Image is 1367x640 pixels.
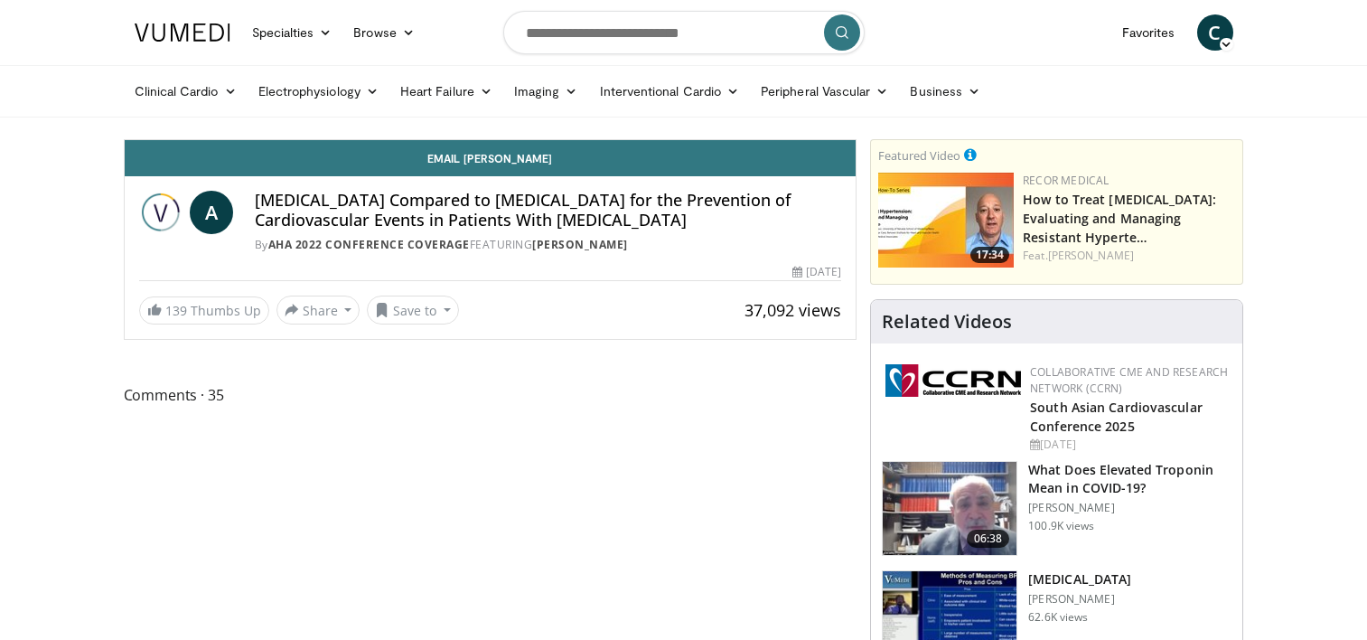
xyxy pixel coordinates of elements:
a: Email [PERSON_NAME] [125,140,857,176]
a: Electrophysiology [248,73,389,109]
small: Featured Video [878,147,960,164]
a: Imaging [503,73,589,109]
a: C [1197,14,1233,51]
a: Business [899,73,991,109]
div: [DATE] [792,264,841,280]
h3: What Does Elevated Troponin Mean in COVID-19? [1028,461,1231,497]
h4: Related Videos [882,311,1012,333]
p: [PERSON_NAME] [1028,592,1131,607]
a: Recor Medical [1023,173,1109,188]
img: 98daf78a-1d22-4ebe-927e-10afe95ffd94.150x105_q85_crop-smart_upscale.jpg [883,462,1016,556]
a: Favorites [1111,14,1186,51]
a: Peripheral Vascular [750,73,899,109]
div: By FEATURING [255,237,842,253]
img: a04ee3ba-8487-4636-b0fb-5e8d268f3737.png.150x105_q85_autocrop_double_scale_upscale_version-0.2.png [885,364,1021,397]
span: 37,092 views [744,299,841,321]
a: Collaborative CME and Research Network (CCRN) [1030,364,1228,396]
span: Comments 35 [124,383,857,407]
a: Specialties [241,14,343,51]
span: 139 [165,302,187,319]
img: AHA 2022 Conference Coverage [139,191,183,234]
h4: [MEDICAL_DATA] Compared to [MEDICAL_DATA] for the Prevention of Cardiovascular Events in Patients... [255,191,842,230]
a: [PERSON_NAME] [1048,248,1134,263]
div: [DATE] [1030,437,1228,453]
a: AHA 2022 Conference Coverage [268,237,470,252]
a: Browse [342,14,426,51]
span: 17:34 [970,247,1009,263]
p: 100.9K views [1028,519,1094,533]
input: Search topics, interventions [503,11,865,54]
h3: [MEDICAL_DATA] [1028,570,1131,588]
a: 139 Thumbs Up [139,296,269,325]
a: Interventional Cardio [589,73,751,109]
button: Save to [367,296,459,325]
div: Feat. [1023,248,1235,264]
a: A [190,191,233,234]
a: How to Treat [MEDICAL_DATA]: Evaluating and Managing Resistant Hyperte… [1023,191,1216,246]
a: [PERSON_NAME] [532,237,628,252]
a: 17:34 [878,173,1014,268]
a: Clinical Cardio [124,73,248,109]
p: 62.6K views [1028,610,1088,625]
img: 10cbd22e-c1e6-49ff-b90e-4507a8859fc1.jpg.150x105_q85_crop-smart_upscale.jpg [878,173,1014,268]
a: 06:38 What Does Elevated Troponin Mean in COVID-19? [PERSON_NAME] 100.9K views [882,461,1231,557]
p: [PERSON_NAME] [1028,501,1231,515]
a: Heart Failure [389,73,503,109]
a: South Asian Cardiovascular Conference 2025 [1030,399,1203,435]
button: Share [276,296,360,325]
img: VuMedi Logo [135,24,230,42]
span: 06:38 [967,530,1010,548]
